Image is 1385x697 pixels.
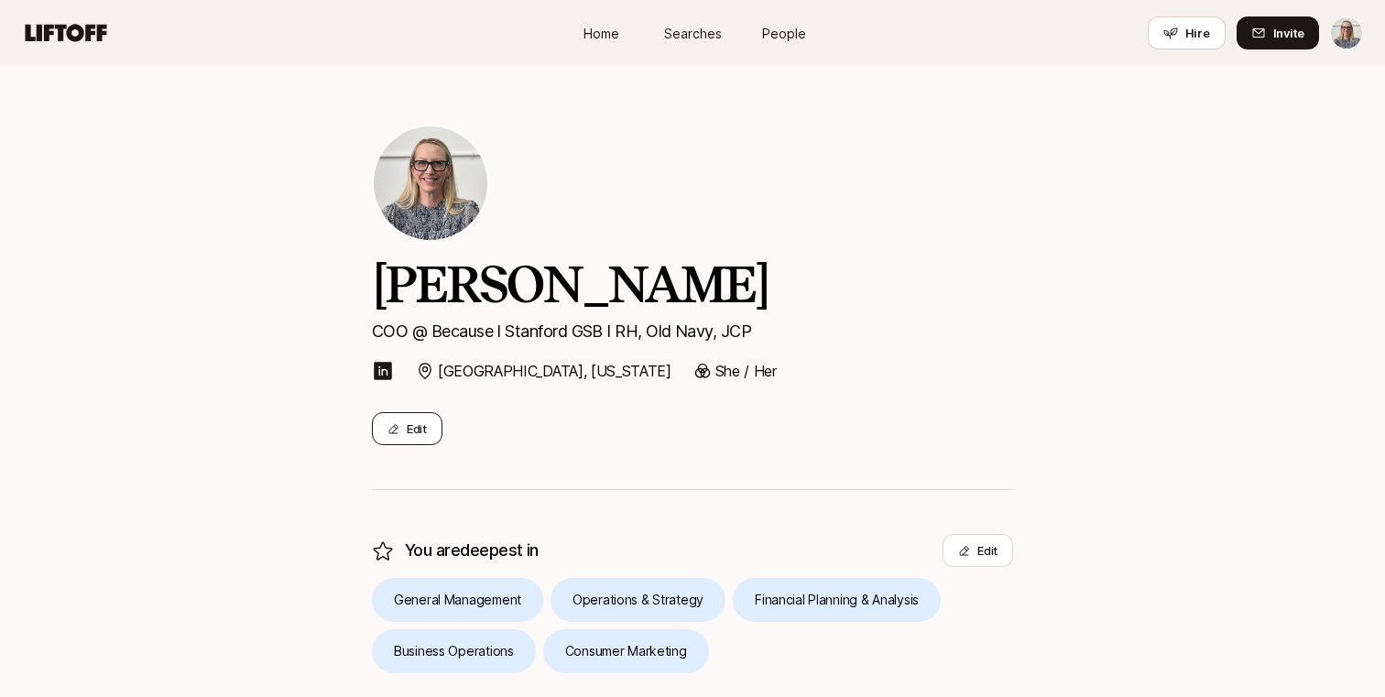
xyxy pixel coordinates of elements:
p: Consumer Marketing [565,640,687,662]
button: Hire [1148,16,1226,49]
a: People [738,16,830,50]
span: Searches [664,24,722,43]
p: Business Operations [394,640,514,662]
button: Heidi Robinson [1330,16,1363,49]
span: Invite [1273,24,1304,42]
p: You are deepest in [405,538,539,563]
p: She / Her [715,359,777,383]
button: Invite [1237,16,1319,49]
p: COO @ Because I Stanford GSB I RH, Old Navy, JCP [372,319,1013,344]
p: Operations & Strategy [573,589,703,611]
p: [GEOGRAPHIC_DATA], [US_STATE] [438,359,671,383]
a: Home [555,16,647,50]
img: linkedin-logo [372,360,394,382]
span: Home [583,24,619,43]
button: Edit [372,412,442,445]
a: Searches [647,16,738,50]
span: People [762,24,806,43]
button: Edit [943,534,1013,567]
h2: [PERSON_NAME] [372,256,1013,311]
p: General Management [394,589,521,611]
p: Financial Planning & Analysis [755,589,919,611]
img: Heidi Robinson [374,126,487,240]
img: Heidi Robinson [1331,17,1362,49]
span: Hire [1185,24,1210,42]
